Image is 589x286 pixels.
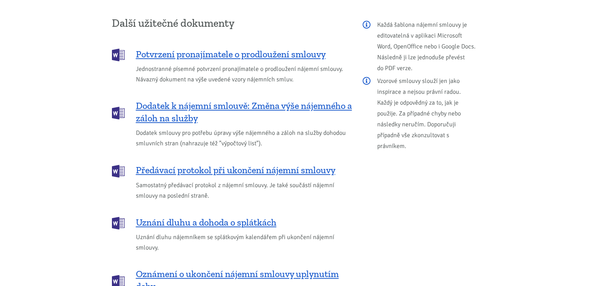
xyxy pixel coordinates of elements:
[136,216,276,229] span: Uznání dluhu a dohoda o splátkách
[112,107,125,119] img: DOCX (Word)
[112,164,352,177] a: Předávací protokol při ukončení nájemní smlouvy
[112,48,125,61] img: DOCX (Word)
[112,17,352,29] h3: Další užitečné dokumenty
[136,100,352,124] span: Dodatek k nájemní smlouvě: Změna výše nájemného a záloh na služby
[362,76,477,152] p: Vzorové smlouvy slouží jen jako inspirace a nejsou právní radou. Každý je odpovědný za to, jak je...
[136,128,352,149] span: Dodatek smlouvy pro potřebu úpravy výše nájemného a záloh na služby dohodou smluvních stran (nahr...
[112,100,352,124] a: Dodatek k nájemní smlouvě: Změna výše nájemného a záloh na služby
[112,217,125,229] img: DOCX (Word)
[136,64,352,85] span: Jednostranné písemné potvrzení pronajímatele o prodloužení nájemní smlouvy. Návazný dokument na v...
[112,216,352,229] a: Uznání dluhu a dohoda o splátkách
[112,48,352,60] a: Potvrzení pronajímatele o prodloužení smlouvy
[112,165,125,177] img: DOCX (Word)
[136,232,352,253] span: Uznání dluhu nájemníkem se splátkovým kalendářem při ukončení nájemní smlouvy.
[136,180,352,201] span: Samostatný předávací protokol z nájemní smlouvy. Je také součástí nájemní smlouvy na poslední str...
[136,164,335,176] span: Předávací protokol při ukončení nájemní smlouvy
[136,48,326,60] span: Potvrzení pronajímatele o prodloužení smlouvy
[362,19,477,74] p: Každá šablona nájemní smlouvy je editovatelná v aplikaci Microsoft Word, OpenOffice nebo i Google...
